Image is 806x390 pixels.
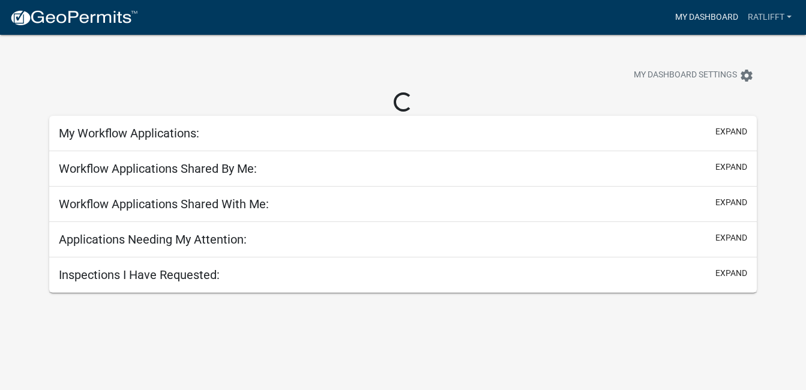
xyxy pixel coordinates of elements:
h5: Workflow Applications Shared By Me: [59,161,257,176]
button: expand [715,161,747,173]
h5: My Workflow Applications: [59,126,199,140]
button: expand [715,232,747,244]
a: My Dashboard [670,6,743,29]
a: ratlifft [743,6,796,29]
span: My Dashboard Settings [634,68,737,83]
button: expand [715,267,747,280]
h5: Workflow Applications Shared With Me: [59,197,269,211]
button: expand [715,196,747,209]
button: My Dashboard Settingssettings [624,64,763,87]
h5: Applications Needing My Attention: [59,232,247,247]
h5: Inspections I Have Requested: [59,268,220,282]
button: expand [715,125,747,138]
i: settings [739,68,754,83]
